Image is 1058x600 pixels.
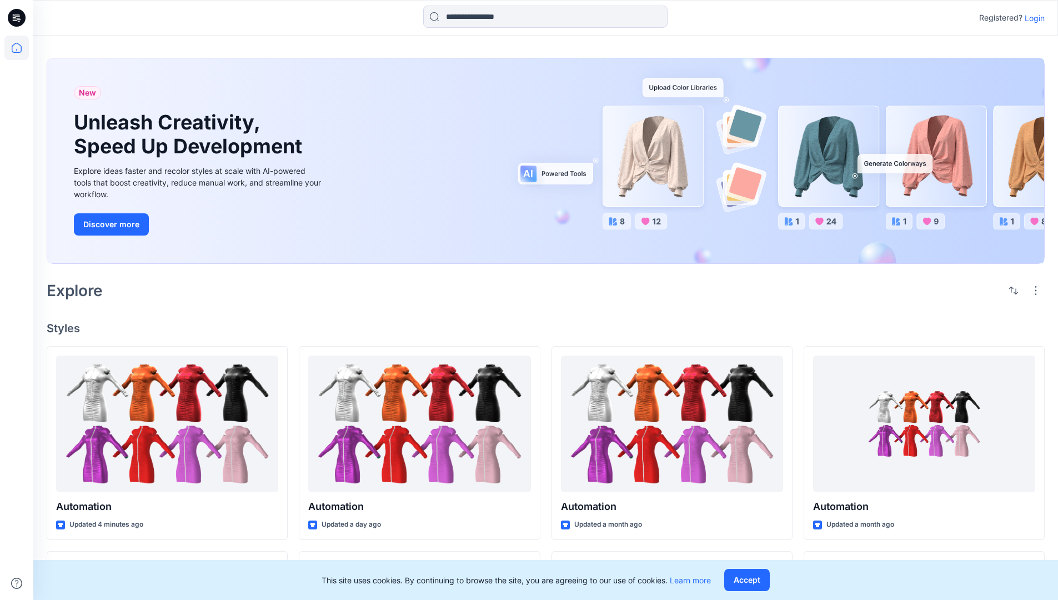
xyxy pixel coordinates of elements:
[74,213,149,236] button: Discover more
[322,519,381,531] p: Updated a day ago
[56,356,278,493] a: Automation
[47,282,103,299] h2: Explore
[561,499,783,514] p: Automation
[74,111,307,158] h1: Unleash Creativity, Speed Up Development
[74,165,324,200] div: Explore ideas faster and recolor styles at scale with AI-powered tools that boost creativity, red...
[74,213,324,236] a: Discover more
[574,519,642,531] p: Updated a month ago
[979,11,1022,24] p: Registered?
[308,356,530,493] a: Automation
[826,519,894,531] p: Updated a month ago
[813,499,1035,514] p: Automation
[56,499,278,514] p: Automation
[670,576,711,585] a: Learn more
[1025,12,1045,24] p: Login
[724,569,770,591] button: Accept
[79,86,96,99] span: New
[813,356,1035,493] a: Automation
[308,499,530,514] p: Automation
[322,574,711,586] p: This site uses cookies. By continuing to browse the site, you are agreeing to our use of cookies.
[561,356,783,493] a: Automation
[69,519,143,531] p: Updated 4 minutes ago
[47,322,1045,335] h4: Styles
